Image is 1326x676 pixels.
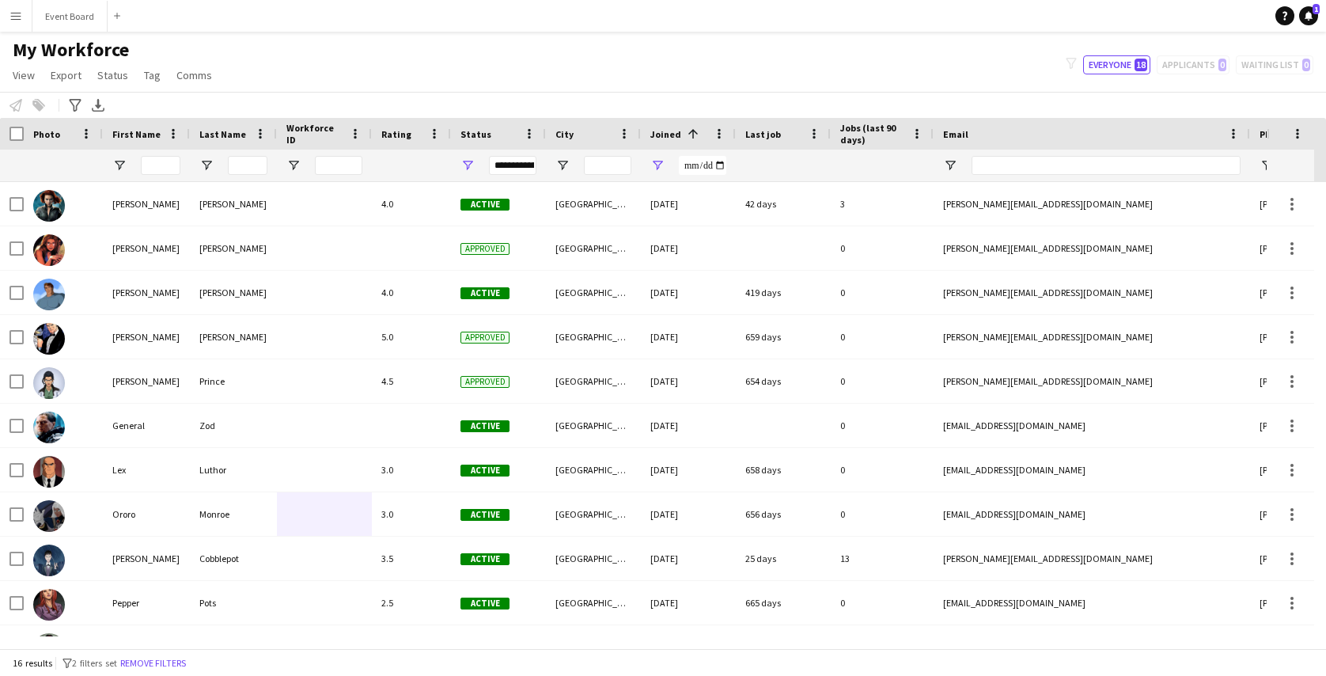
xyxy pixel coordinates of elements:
img: Snow White [33,633,65,665]
button: Open Filter Menu [199,158,214,173]
div: [PERSON_NAME] [190,182,277,226]
img: Pepper Pots [33,589,65,621]
div: [DATE] [641,226,736,270]
div: [EMAIL_ADDRESS][PERSON_NAME][DOMAIN_NAME] [934,625,1250,669]
div: [GEOGRAPHIC_DATA] [546,537,641,580]
span: Active [460,553,510,565]
div: [PERSON_NAME][EMAIL_ADDRESS][DOMAIN_NAME] [934,182,1250,226]
div: 654 days [736,359,831,403]
div: [DATE] [641,271,736,314]
div: 0 [831,448,934,492]
img: Amanda Briggs [33,190,65,222]
div: [DATE] [641,448,736,492]
div: General [103,404,190,447]
a: Status [91,65,134,85]
div: 0 [831,359,934,403]
div: 419 days [736,271,831,314]
a: Export [44,65,88,85]
div: 0 [831,625,934,669]
div: [PERSON_NAME][EMAIL_ADDRESS][DOMAIN_NAME] [934,359,1250,403]
app-action-btn: Advanced filters [66,96,85,115]
div: 0 [831,315,934,359]
div: [DATE] [641,625,736,669]
span: City [555,128,574,140]
div: [PERSON_NAME] [103,271,190,314]
div: [PERSON_NAME] [103,226,190,270]
div: Snow [103,625,190,669]
div: [PERSON_NAME][EMAIL_ADDRESS][DOMAIN_NAME] [934,315,1250,359]
div: 0 [831,581,934,625]
div: Chat Widget [972,40,1326,676]
img: Benjamin Grimm [33,279,65,310]
div: [PERSON_NAME] [190,271,277,314]
button: Open Filter Menu [112,158,127,173]
input: Workforce ID Filter Input [315,156,362,175]
button: Open Filter Menu [286,158,301,173]
div: [EMAIL_ADDRESS][DOMAIN_NAME] [934,581,1250,625]
div: [EMAIL_ADDRESS][DOMAIN_NAME] [934,492,1250,536]
div: [PERSON_NAME][EMAIL_ADDRESS][DOMAIN_NAME] [934,271,1250,314]
div: [GEOGRAPHIC_DATA] [546,271,641,314]
span: Approved [460,332,510,344]
div: 656 days [736,492,831,536]
a: View [6,65,41,85]
div: [PERSON_NAME] [103,315,190,359]
div: 0 [831,404,934,447]
div: [GEOGRAPHIC_DATA] [546,359,641,403]
a: Comms [170,65,218,85]
img: Bruce Wayne [33,323,65,355]
div: [PERSON_NAME][EMAIL_ADDRESS][DOMAIN_NAME] [934,537,1250,580]
input: First Name Filter Input [141,156,180,175]
button: Open Filter Menu [943,158,957,173]
a: Tag [138,65,167,85]
span: Photo [33,128,60,140]
div: [DATE] [641,359,736,403]
span: Approved [460,243,510,255]
div: [DATE] [641,581,736,625]
button: Open Filter Menu [555,158,570,173]
div: [GEOGRAPHIC_DATA] [546,315,641,359]
span: Active [460,199,510,211]
img: Oswald Cobblepot [33,545,65,576]
div: [PERSON_NAME] [190,226,277,270]
div: [GEOGRAPHIC_DATA] [546,492,641,536]
button: Event Board [32,1,108,32]
div: Pepper [103,581,190,625]
a: 1 [1299,6,1318,25]
span: Last job [745,128,781,140]
div: 42 days [736,182,831,226]
div: 659 days [736,315,831,359]
input: City Filter Input [584,156,631,175]
div: 3.5 [372,537,451,580]
span: Active [460,420,510,432]
div: 3.0 [372,492,451,536]
img: General Zod [33,412,65,443]
span: Email [943,128,968,140]
div: [EMAIL_ADDRESS][DOMAIN_NAME] [934,404,1250,447]
div: 13 [831,537,934,580]
div: 0 [831,492,934,536]
span: Jobs (last 90 days) [840,122,905,146]
span: First Name [112,128,161,140]
div: 658 days [736,448,831,492]
div: [DATE] [641,492,736,536]
div: 4.5 [372,359,451,403]
img: Diana Prince [33,367,65,399]
span: Joined [650,128,681,140]
span: Comms [176,68,212,82]
div: White [190,625,277,669]
img: Ororo Monroe [33,500,65,532]
span: Tag [144,68,161,82]
div: [PERSON_NAME] [103,537,190,580]
div: [GEOGRAPHIC_DATA] [546,625,641,669]
div: 25 days [736,537,831,580]
span: Rating [381,128,411,140]
div: 665 days [736,581,831,625]
div: 2.5 [372,581,451,625]
span: My Workforce [13,38,129,62]
div: [PERSON_NAME][EMAIL_ADDRESS][DOMAIN_NAME] [934,226,1250,270]
div: Monroe [190,492,277,536]
img: Barbara Gorden [33,234,65,266]
div: [EMAIL_ADDRESS][DOMAIN_NAME] [934,448,1250,492]
div: Pots [190,581,277,625]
